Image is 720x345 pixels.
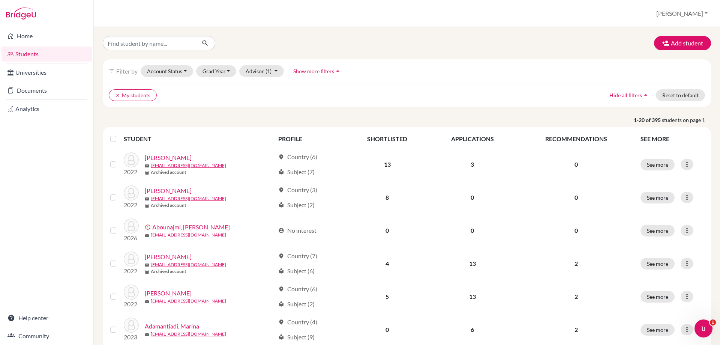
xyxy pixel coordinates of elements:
a: Students [1,47,92,62]
span: mail [145,233,149,238]
span: mail [145,299,149,304]
span: location_on [278,286,284,292]
b: Archived account [151,268,186,275]
p: 0 [521,226,631,235]
span: Show more filters [293,68,334,74]
p: 2026 [124,234,139,243]
span: mail [145,197,149,201]
span: local_library [278,301,284,307]
span: location_on [278,253,284,259]
th: STUDENT [124,130,274,148]
p: 0 [521,160,631,169]
i: filter_list [109,68,115,74]
td: 13 [346,148,429,181]
a: Adamantiadi, Marina [145,322,199,331]
span: mail [145,332,149,337]
div: Country (6) [278,152,317,161]
i: arrow_drop_up [334,67,342,75]
a: Analytics [1,101,92,116]
strong: 1-20 of 395 [634,116,662,124]
th: SEE MORE [636,130,708,148]
div: Subject (6) [278,267,315,276]
button: See more [640,225,675,237]
img: Abdelaziz, Maryam [124,152,139,167]
p: 2 [521,325,631,334]
a: [PERSON_NAME] [145,153,192,162]
p: 2022 [124,167,139,176]
button: Account Status [141,65,193,77]
a: [EMAIL_ADDRESS][DOMAIN_NAME] [151,261,226,268]
p: 2022 [124,267,139,276]
button: Add student [654,36,711,50]
i: clear [115,93,120,98]
button: See more [640,324,675,336]
img: Adamantiadi, Marina [124,318,139,333]
button: [PERSON_NAME] [653,6,711,21]
a: [EMAIL_ADDRESS][DOMAIN_NAME] [151,298,226,304]
img: Abounajmi, Amirhossein [124,218,139,234]
p: 2 [521,259,631,268]
a: [PERSON_NAME] [145,252,192,261]
span: local_library [278,334,284,340]
span: inventory_2 [145,270,149,274]
a: Universities [1,65,92,80]
span: Hide all filters [609,92,642,98]
button: See more [640,159,675,170]
td: 3 [429,148,516,181]
a: [EMAIL_ADDRESS][DOMAIN_NAME] [151,331,226,337]
span: location_on [278,187,284,193]
div: Country (4) [278,318,317,327]
button: clearMy students [109,89,157,101]
span: local_library [278,202,284,208]
span: inventory_2 [145,203,149,208]
button: Show more filtersarrow_drop_up [287,65,348,77]
div: Subject (7) [278,167,315,176]
button: Grad Year [196,65,237,77]
button: See more [640,258,675,270]
p: 0 [521,193,631,202]
td: 0 [429,214,516,247]
a: Help center [1,310,92,325]
span: students on page 1 [662,116,711,124]
a: [EMAIL_ADDRESS][DOMAIN_NAME] [151,195,226,202]
th: PROFILE [274,130,346,148]
button: Reset to default [656,89,705,101]
span: inventory_2 [145,170,149,175]
b: Archived account [151,202,186,209]
p: 2023 [124,333,139,342]
td: 5 [346,280,429,313]
span: mail [145,263,149,267]
div: Subject (2) [278,300,315,309]
div: Subject (9) [278,333,315,342]
span: location_on [278,154,284,160]
input: Find student by name... [103,36,196,50]
img: Abramo, Theo [124,285,139,300]
a: Community [1,328,92,343]
th: SHORTLISTED [346,130,429,148]
span: 1 [710,319,716,325]
div: No interest [278,226,316,235]
td: 13 [429,247,516,280]
i: arrow_drop_up [642,91,649,99]
iframe: Intercom live chat [694,319,712,337]
a: [PERSON_NAME] [145,186,192,195]
button: See more [640,291,675,303]
div: Subject (2) [278,200,315,209]
div: Country (3) [278,185,317,194]
img: Abramo, Eliot [124,252,139,267]
a: Documents [1,83,92,98]
span: local_library [278,268,284,274]
button: See more [640,192,675,203]
b: Archived account [151,169,186,176]
th: RECOMMENDATIONS [516,130,636,148]
a: Home [1,29,92,44]
td: 0 [429,181,516,214]
p: 2022 [124,300,139,309]
p: 2 [521,292,631,301]
button: Advisor(1) [239,65,284,77]
p: 2022 [124,200,139,209]
a: Abounajmi, [PERSON_NAME] [152,223,230,232]
button: Hide all filtersarrow_drop_up [603,89,656,101]
span: local_library [278,169,284,175]
img: Bridge-U [6,8,36,20]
